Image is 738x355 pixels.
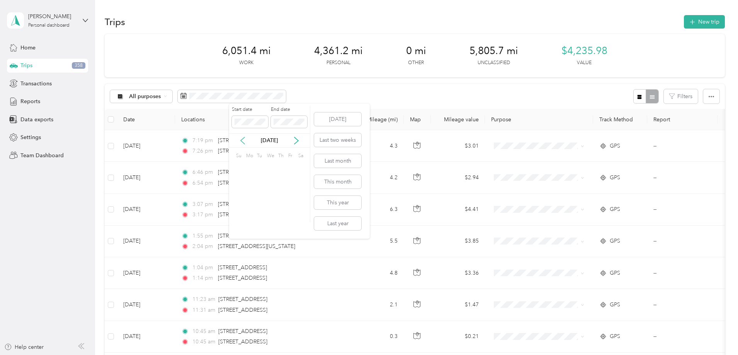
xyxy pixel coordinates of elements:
[353,109,404,130] th: Mileage (mi)
[129,94,161,99] span: All purposes
[577,59,592,66] p: Value
[353,257,404,289] td: 4.8
[431,162,485,194] td: $2.94
[431,226,485,257] td: $3.85
[647,162,718,194] td: --
[218,264,267,271] span: [STREET_ADDRESS]
[20,80,52,88] span: Transactions
[117,109,175,130] th: Date
[610,269,620,277] span: GPS
[117,194,175,226] td: [DATE]
[218,307,267,313] span: [STREET_ADDRESS]
[218,201,267,207] span: [STREET_ADDRESS]
[431,289,485,321] td: $1.47
[192,295,215,304] span: 11:23 am
[353,162,404,194] td: 4.2
[431,321,485,353] td: $0.21
[218,275,267,281] span: [STREET_ADDRESS]
[232,106,268,113] label: Start date
[647,321,718,353] td: --
[647,130,718,162] td: --
[647,226,718,257] td: --
[117,257,175,289] td: [DATE]
[192,211,214,219] span: 3:17 pm
[20,97,40,105] span: Reports
[28,12,77,20] div: [PERSON_NAME]
[20,116,53,124] span: Data exports
[314,45,363,57] span: 4,361.2 mi
[218,328,267,335] span: [STREET_ADDRESS]
[105,18,125,26] h1: Trips
[218,148,267,154] span: [STREET_ADDRESS]
[647,257,718,289] td: --
[192,263,214,272] span: 1:04 pm
[664,89,698,104] button: Filters
[218,137,267,144] span: [STREET_ADDRESS]
[117,226,175,257] td: [DATE]
[314,217,361,230] button: Last year
[271,106,307,113] label: End date
[610,142,620,150] span: GPS
[218,296,267,302] span: [STREET_ADDRESS]
[117,321,175,353] td: [DATE]
[406,45,426,57] span: 0 mi
[218,338,267,345] span: [STREET_ADDRESS]
[4,343,44,351] button: Help center
[20,133,41,141] span: Settings
[192,338,215,346] span: 10:45 am
[610,205,620,214] span: GPS
[256,150,263,161] div: Tu
[684,15,725,29] button: New trip
[297,150,304,161] div: Sa
[593,109,647,130] th: Track Method
[326,59,350,66] p: Personal
[277,150,284,161] div: Th
[647,109,718,130] th: Report
[192,200,214,209] span: 3:07 pm
[218,180,267,186] span: [STREET_ADDRESS]
[485,109,593,130] th: Purpose
[647,194,718,226] td: --
[192,274,214,282] span: 1:14 pm
[245,150,253,161] div: Mo
[239,59,253,66] p: Work
[314,175,361,189] button: This month
[314,154,361,168] button: Last month
[117,289,175,321] td: [DATE]
[117,130,175,162] td: [DATE]
[610,301,620,309] span: GPS
[469,45,518,57] span: 5,805.7 mi
[192,242,214,251] span: 2:04 pm
[192,327,215,336] span: 10:45 am
[253,136,286,144] p: [DATE]
[408,59,424,66] p: Other
[192,147,214,155] span: 7:26 pm
[20,61,32,70] span: Trips
[314,112,361,126] button: [DATE]
[353,289,404,321] td: 2.1
[175,109,353,130] th: Locations
[404,109,431,130] th: Map
[695,312,738,355] iframe: Everlance-gr Chat Button Frame
[72,62,85,69] span: 358
[222,45,271,57] span: 6,051.4 mi
[218,169,267,175] span: [STREET_ADDRESS]
[353,321,404,353] td: 0.3
[431,194,485,226] td: $4.41
[192,136,214,145] span: 7:19 pm
[561,45,607,57] span: $4,235.98
[265,150,274,161] div: We
[28,23,70,28] div: Personal dashboard
[314,133,361,147] button: Last two weeks
[287,150,294,161] div: Fr
[192,232,214,240] span: 1:55 pm
[20,151,64,160] span: Team Dashboard
[431,257,485,289] td: $3.36
[647,289,718,321] td: --
[610,237,620,245] span: GPS
[192,306,215,314] span: 11:31 am
[218,233,295,239] span: [STREET_ADDRESS][US_STATE]
[314,196,361,209] button: This year
[353,130,404,162] td: 4.3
